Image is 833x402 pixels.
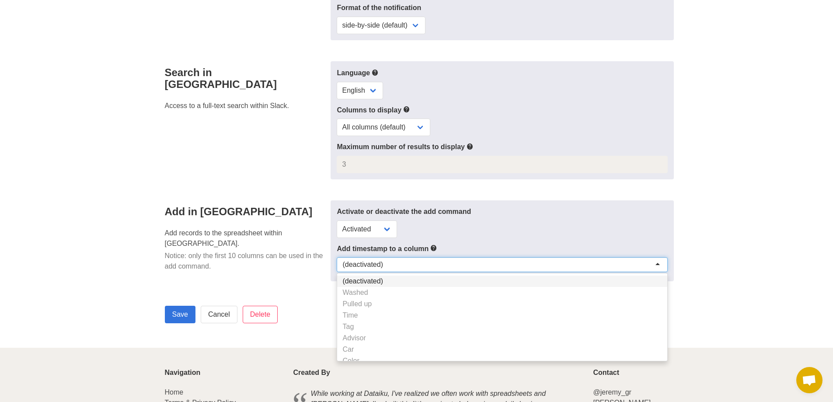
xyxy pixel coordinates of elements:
[201,306,237,323] a: Cancel
[337,105,667,115] label: Columns to display
[165,101,326,111] p: Access to a full-text search within Slack.
[337,276,667,287] div: (deactivated)
[165,251,326,272] p: Notice: only the first 10 columns can be used in the add command.
[337,344,667,355] div: Car
[337,298,667,310] div: Pulled up
[337,141,667,152] label: Maximum number of results to display
[337,321,667,332] div: Tag
[165,306,195,323] input: Save
[337,206,667,217] label: Activate or deactivate the add command
[165,66,326,90] h4: Search in [GEOGRAPHIC_DATA]
[165,388,184,396] a: Home
[337,355,667,367] div: Color
[337,287,667,298] div: Washed
[165,228,326,249] p: Add records to the spreadsheet within [GEOGRAPHIC_DATA].
[293,369,583,377] p: Created By
[337,332,667,344] div: Advisor
[593,388,631,396] a: @jeremy_gr
[337,243,667,254] label: Add timestamp to a column
[337,67,667,78] label: Language
[593,369,668,377] p: Contact
[337,3,667,13] label: Format of the notification
[165,369,283,377] p: Navigation
[337,310,667,321] div: Time
[342,260,383,269] div: (deactivated)
[165,206,326,217] h4: Add in [GEOGRAPHIC_DATA]
[243,306,278,323] input: Delete
[796,367,823,393] a: Open chat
